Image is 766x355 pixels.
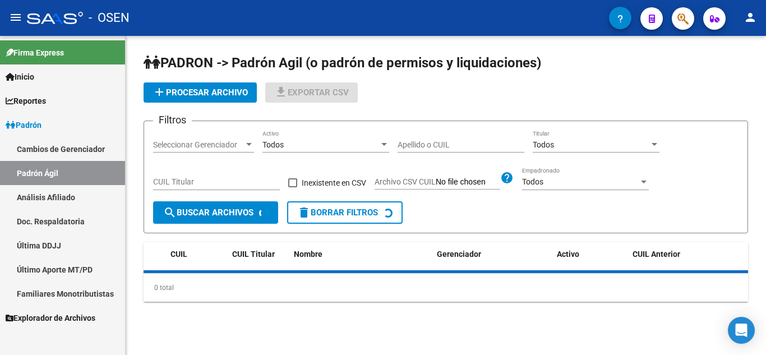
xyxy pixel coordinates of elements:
span: CUIL Anterior [633,250,680,259]
span: - OSEN [89,6,130,30]
span: Borrar Filtros [297,208,378,218]
button: Buscar Archivos [153,201,278,224]
button: Exportar CSV [265,82,358,103]
h3: Filtros [153,112,192,128]
span: Gerenciador [437,250,481,259]
span: Todos [522,177,543,186]
span: Firma Express [6,47,64,59]
datatable-header-cell: CUIL Titular [228,242,289,266]
span: Inicio [6,71,34,83]
span: Reportes [6,95,46,107]
mat-icon: add [153,85,166,99]
span: Procesar archivo [153,87,248,98]
span: Explorador de Archivos [6,312,95,324]
mat-icon: delete [297,206,311,219]
datatable-header-cell: Activo [552,242,628,266]
button: Borrar Filtros [287,201,403,224]
datatable-header-cell: Nombre [289,242,432,266]
span: Todos [533,140,554,149]
span: Seleccionar Gerenciador [153,140,244,150]
input: Archivo CSV CUIL [436,177,500,187]
span: Inexistente en CSV [302,176,366,190]
div: 0 total [144,274,748,302]
mat-icon: file_download [274,85,288,99]
span: Todos [262,140,284,149]
span: Activo [557,250,579,259]
datatable-header-cell: Gerenciador [432,242,553,266]
button: Procesar archivo [144,82,257,103]
span: Archivo CSV CUIL [375,177,436,186]
span: CUIL [170,250,187,259]
mat-icon: search [163,206,177,219]
div: Open Intercom Messenger [728,317,755,344]
span: Exportar CSV [274,87,349,98]
span: CUIL Titular [232,250,275,259]
span: Nombre [294,250,322,259]
span: Buscar Archivos [163,208,253,218]
mat-icon: help [500,171,514,185]
mat-icon: person [744,11,757,24]
span: PADRON -> Padrón Agil (o padrón de permisos y liquidaciones) [144,55,541,71]
mat-icon: menu [9,11,22,24]
datatable-header-cell: CUIL [166,242,228,266]
datatable-header-cell: CUIL Anterior [628,242,749,266]
span: Padrón [6,119,41,131]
